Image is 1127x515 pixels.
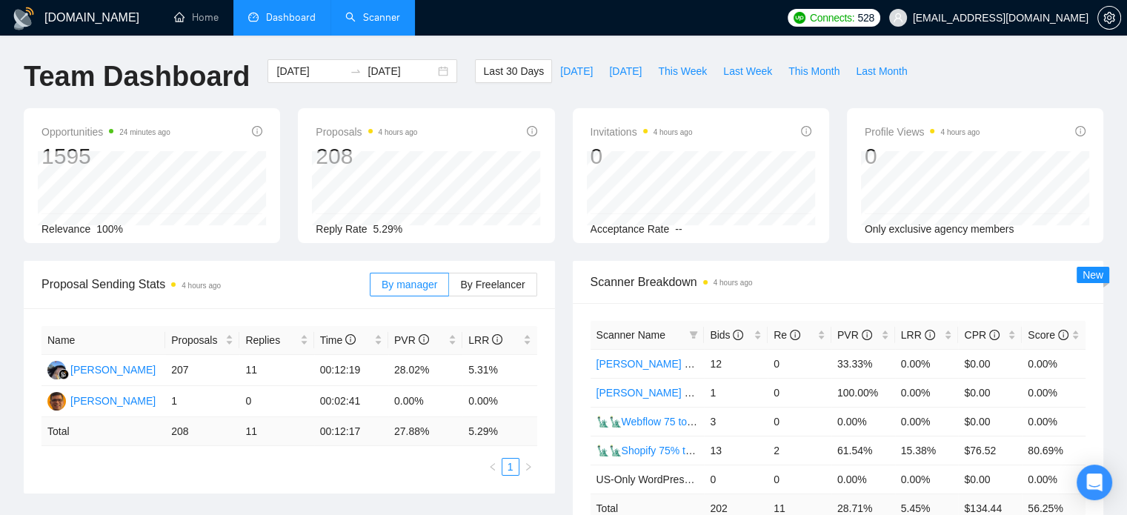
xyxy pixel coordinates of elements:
td: 0.00% [1022,378,1086,407]
span: Relevance [41,223,90,235]
td: 27.88 % [388,417,462,446]
span: 100% [96,223,123,235]
span: Only exclusive agency members [865,223,1014,235]
button: Last 30 Days [475,59,552,83]
td: 0.00% [895,378,959,407]
span: By Freelancer [460,279,525,290]
button: Last Month [848,59,915,83]
span: info-circle [1075,126,1086,136]
span: info-circle [419,334,429,345]
div: 208 [316,142,417,170]
a: AA[PERSON_NAME] [47,363,156,375]
td: 0 [768,349,831,378]
span: info-circle [1058,330,1068,340]
td: 1 [165,386,239,417]
div: [PERSON_NAME] [70,393,156,409]
td: $76.52 [958,436,1022,465]
td: 00:12:17 [314,417,388,446]
td: 0.00% [895,407,959,436]
button: [DATE] [601,59,650,83]
td: 0.00% [1022,349,1086,378]
td: 0.00% [895,465,959,494]
span: Invitations [591,123,693,141]
span: swap-right [350,65,362,77]
button: [DATE] [552,59,601,83]
a: setting [1097,12,1121,24]
a: 🗽🗽Webflow 75 to 100% [596,416,717,428]
span: Last Week [723,63,772,79]
span: info-circle [733,330,743,340]
span: filter [686,324,701,346]
span: Reply Rate [316,223,367,235]
span: PVR [394,334,429,346]
span: info-circle [862,330,872,340]
img: upwork-logo.png [794,12,805,24]
img: AA [47,361,66,379]
td: Total [41,417,165,446]
button: Last Week [715,59,780,83]
td: 11 [239,417,313,446]
td: 0 [704,465,768,494]
td: 0 [768,407,831,436]
td: 0.00% [895,349,959,378]
span: to [350,65,362,77]
time: 24 minutes ago [119,128,170,136]
span: info-circle [252,126,262,136]
span: Last 30 Days [483,63,544,79]
span: left [488,462,497,471]
time: 4 hours ago [654,128,693,136]
span: info-circle [989,330,1000,340]
td: $0.00 [958,349,1022,378]
a: searchScanner [345,11,400,24]
time: 4 hours ago [714,279,753,287]
td: 100.00% [831,378,895,407]
span: Acceptance Rate [591,223,670,235]
th: Replies [239,326,313,355]
span: user [893,13,903,23]
td: 0.00% [388,386,462,417]
div: [PERSON_NAME] [70,362,156,378]
span: New [1083,269,1103,281]
span: Replies [245,332,296,348]
td: 0 [239,386,313,417]
span: Dashboard [266,11,316,24]
span: Scanner Breakdown [591,273,1086,291]
span: Opportunities [41,123,170,141]
span: CPR [964,329,999,341]
span: This Month [788,63,840,79]
td: 0.00% [831,407,895,436]
td: $0.00 [958,465,1022,494]
span: LRR [901,329,935,341]
a: 🗽🗽Shopify 75% to 100% [596,445,721,456]
td: 33.33% [831,349,895,378]
span: info-circle [801,126,811,136]
span: info-circle [925,330,935,340]
div: Open Intercom Messenger [1077,465,1112,500]
li: Previous Page [484,458,502,476]
button: This Week [650,59,715,83]
a: [PERSON_NAME] Shopify 100% [596,358,748,370]
span: This Week [658,63,707,79]
span: dashboard [248,12,259,22]
button: right [519,458,537,476]
span: setting [1098,12,1120,24]
span: right [524,462,533,471]
time: 4 hours ago [940,128,980,136]
span: Scanner Name [596,329,665,341]
span: info-circle [790,330,800,340]
span: info-circle [527,126,537,136]
span: Proposal Sending Stats [41,275,370,293]
td: $0.00 [958,378,1022,407]
th: Name [41,326,165,355]
td: 28.02% [388,355,462,386]
span: [DATE] [560,63,593,79]
span: PVR [837,329,872,341]
td: 0.00% [1022,465,1086,494]
span: Profile Views [865,123,980,141]
span: info-circle [492,334,502,345]
a: [PERSON_NAME] US-Only Shopify 100% [596,387,791,399]
span: LRR [468,334,502,346]
td: 208 [165,417,239,446]
span: 528 [857,10,874,26]
span: info-circle [345,334,356,345]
